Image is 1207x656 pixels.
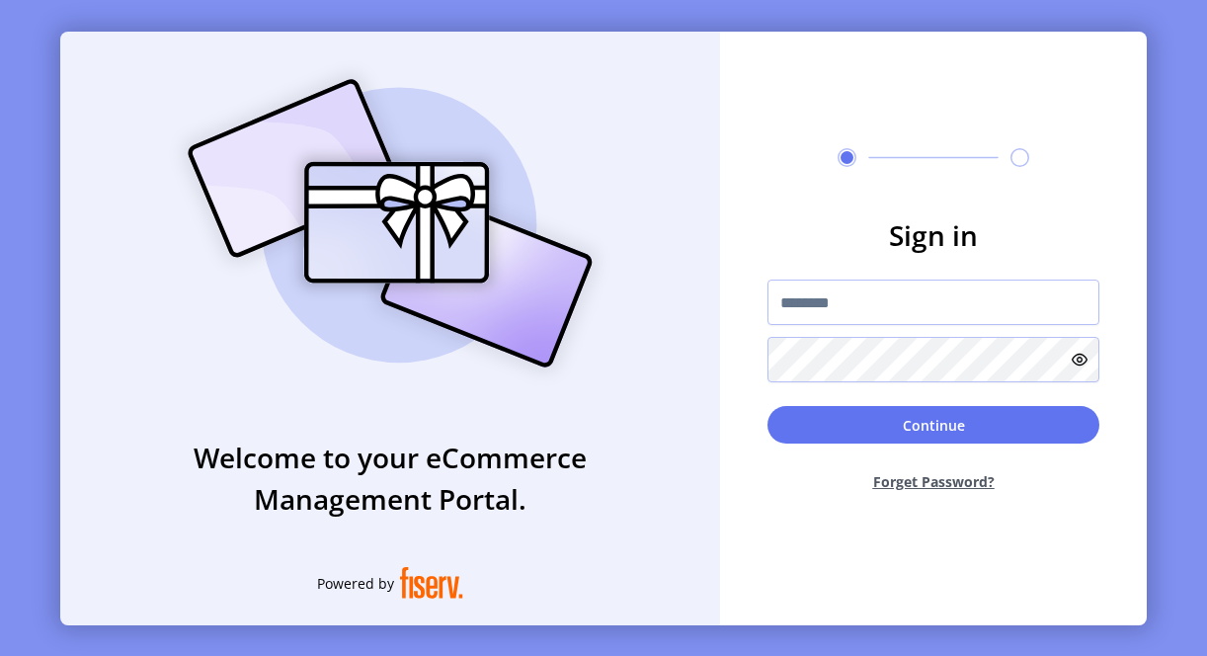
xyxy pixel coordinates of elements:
button: Continue [767,406,1099,444]
button: Forget Password? [767,455,1099,508]
span: Powered by [317,573,394,594]
h3: Welcome to your eCommerce Management Portal. [60,437,720,520]
h3: Sign in [767,214,1099,256]
img: card_Illustration.svg [158,57,622,389]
